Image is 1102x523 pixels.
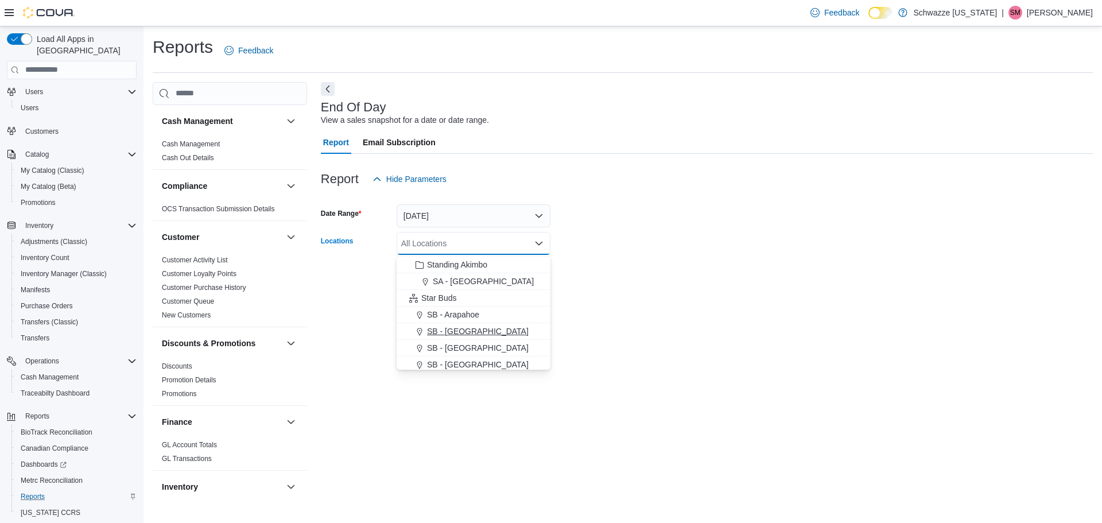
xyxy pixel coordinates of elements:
span: Inventory [21,219,137,233]
div: Discounts & Promotions [153,359,307,405]
button: Users [2,84,141,100]
a: Feedback [806,1,864,24]
button: My Catalog (Beta) [11,179,141,195]
button: Discounts & Promotions [162,338,282,349]
span: SM [1010,6,1020,20]
a: Users [16,101,43,115]
h3: End Of Day [321,100,386,114]
span: Washington CCRS [16,506,137,520]
a: Dashboards [16,458,71,471]
a: Canadian Compliance [16,441,93,455]
a: Cash Out Details [162,154,214,162]
div: Customer [153,253,307,327]
a: Promotion Details [162,376,216,384]
a: Transfers (Classic) [16,315,83,329]
p: [PERSON_NAME] [1027,6,1093,20]
input: Dark Mode [868,7,893,19]
button: Finance [284,415,298,429]
span: [US_STATE] CCRS [21,508,80,517]
h3: Inventory [162,481,198,493]
p: Schwazze [US_STATE] [913,6,997,20]
h3: Discounts & Promotions [162,338,255,349]
span: Manifests [16,283,137,297]
span: Customer Loyalty Points [162,269,236,278]
button: Operations [21,354,64,368]
span: Reports [16,490,137,503]
span: Canadian Compliance [16,441,137,455]
span: Customers [21,124,137,138]
a: Customer Activity List [162,256,228,264]
span: My Catalog (Classic) [21,166,84,175]
a: Inventory Count [16,251,74,265]
button: Compliance [162,180,282,192]
span: Metrc Reconciliation [21,476,83,485]
span: Dashboards [21,460,67,469]
span: Catalog [21,148,137,161]
a: Discounts [162,362,192,370]
button: Metrc Reconciliation [11,472,141,489]
span: GL Transactions [162,454,212,463]
a: Cash Management [162,140,220,148]
span: Transfers (Classic) [16,315,137,329]
span: Transfers [21,334,49,343]
span: Feedback [824,7,859,18]
button: Reports [11,489,141,505]
button: My Catalog (Classic) [11,162,141,179]
span: Inventory Count [21,253,69,262]
button: Users [21,85,48,99]
button: Reports [21,409,54,423]
span: Promotions [21,198,56,207]
a: [US_STATE] CCRS [16,506,85,520]
a: GL Transactions [162,455,212,463]
a: Feedback [220,39,278,62]
span: Adjustments (Classic) [21,237,87,246]
button: Inventory [21,219,58,233]
div: Cash Management [153,137,307,169]
span: Reports [25,412,49,421]
span: Users [21,103,38,113]
span: Cash Management [16,370,137,384]
a: Purchase Orders [16,299,77,313]
h3: Report [321,172,359,186]
span: Customer Purchase History [162,283,246,292]
span: Inventory Manager (Classic) [16,267,137,281]
span: My Catalog (Beta) [16,180,137,193]
button: Catalog [2,146,141,162]
a: GL Account Totals [162,441,217,449]
button: Transfers (Classic) [11,314,141,330]
a: BioTrack Reconciliation [16,425,97,439]
img: Cova [23,7,75,18]
button: Customers [2,123,141,140]
span: Transfers (Classic) [21,317,78,327]
button: Users [11,100,141,116]
button: Manifests [11,282,141,298]
a: Metrc Reconciliation [16,474,87,487]
button: Hide Parameters [368,168,451,191]
button: Inventory [2,218,141,234]
button: Customer [162,231,282,243]
span: My Catalog (Classic) [16,164,137,177]
span: Customer Activity List [162,255,228,265]
span: Manifests [21,285,50,295]
span: Metrc Reconciliation [16,474,137,487]
a: My Catalog (Beta) [16,180,81,193]
span: Discounts [162,362,192,371]
a: Reports [16,490,49,503]
a: Traceabilty Dashboard [16,386,94,400]
button: BioTrack Reconciliation [11,424,141,440]
button: Catalog [21,148,53,161]
a: OCS Transaction Submission Details [162,205,275,213]
button: Operations [2,353,141,369]
a: Promotions [16,196,60,210]
span: Adjustments (Classic) [16,235,137,249]
a: Promotions [162,390,197,398]
label: Locations [321,237,354,246]
span: Promotion Details [162,375,216,385]
a: Cash Management [16,370,83,384]
button: Next [321,82,335,96]
span: Report [323,131,349,154]
div: Finance [153,438,307,470]
button: Cash Management [11,369,141,385]
span: Purchase Orders [16,299,137,313]
span: Inventory [25,221,53,230]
